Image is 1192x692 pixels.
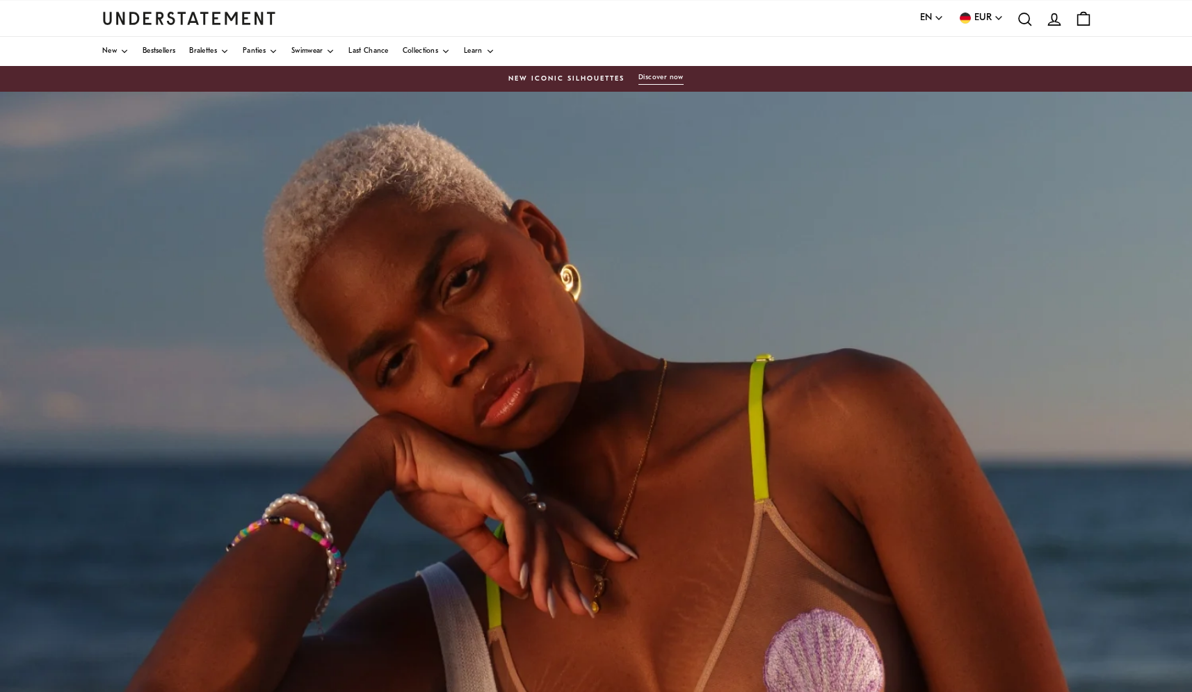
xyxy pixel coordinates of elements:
[243,48,266,55] span: Panties
[143,37,175,66] a: Bestsellers
[102,48,117,55] span: New
[920,10,932,26] span: EN
[958,10,1004,26] button: EUR
[189,37,229,66] a: Bralettes
[920,10,944,26] button: EN
[508,74,625,85] span: New Iconic Silhouettes
[403,48,438,55] span: Collections
[348,37,388,66] a: Last Chance
[403,37,450,66] a: Collections
[464,37,494,66] a: Learn
[974,10,992,26] span: EUR
[143,48,175,55] span: Bestsellers
[638,73,684,85] button: Discover now
[243,37,277,66] a: Panties
[291,37,335,66] a: Swimwear
[189,48,217,55] span: Bralettes
[102,12,276,24] a: Understatement Homepage
[102,37,129,66] a: New
[348,48,388,55] span: Last Chance
[291,48,323,55] span: Swimwear
[464,48,483,55] span: Learn
[102,73,1090,85] a: New Iconic SilhouettesDiscover now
